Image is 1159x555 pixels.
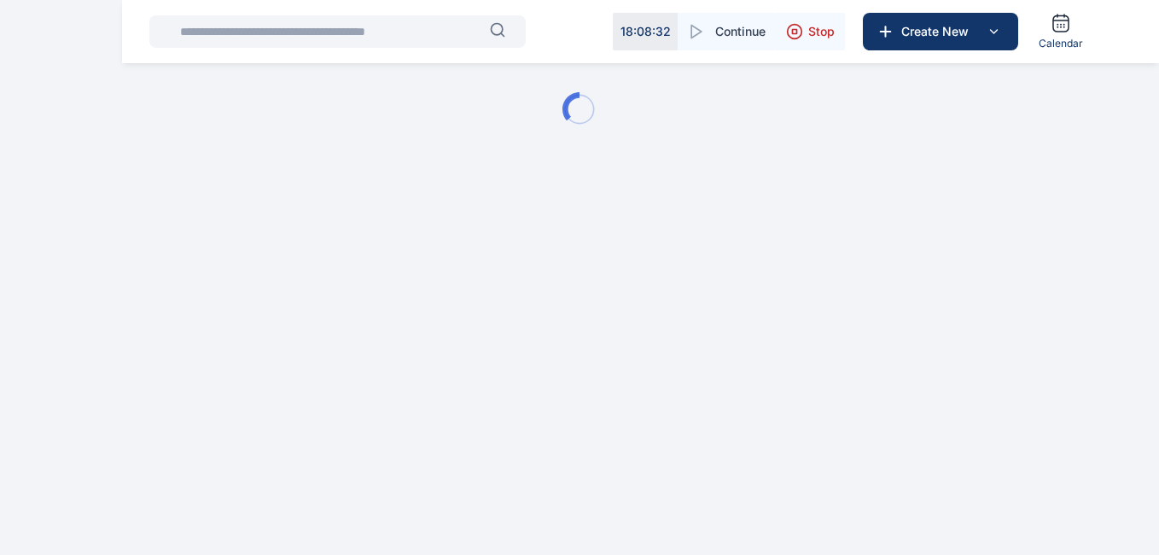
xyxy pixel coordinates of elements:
button: Create New [863,13,1018,50]
button: Stop [776,13,845,50]
button: Continue [678,13,776,50]
span: Stop [808,23,835,40]
span: Create New [894,23,983,40]
span: Continue [715,23,766,40]
a: Calendar [1032,6,1090,57]
span: Calendar [1039,37,1083,50]
p: 18 : 08 : 32 [620,23,671,40]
